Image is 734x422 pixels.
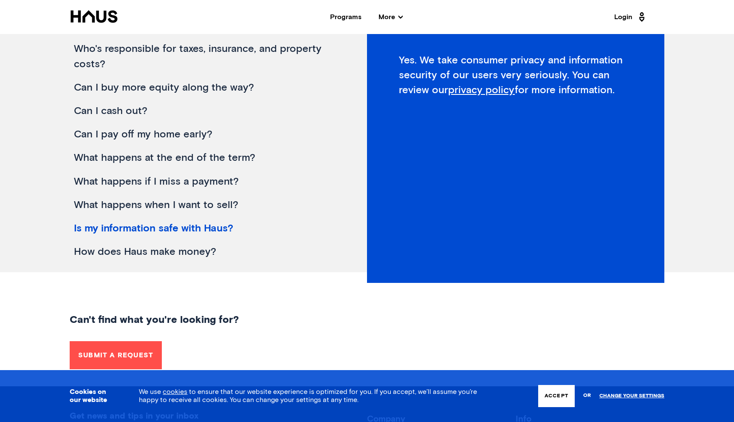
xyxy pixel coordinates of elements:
[139,388,477,403] span: We use to ensure that our website experience is optimized for you. If you accept, we’ll assume yo...
[448,85,515,95] a: privacy policy
[614,10,647,24] a: Login
[70,315,664,325] h3: Can't find what you're looking for?
[367,21,664,283] div: Yes. We take consumer privacy and information security of our users very seriously. You can revie...
[70,170,337,194] div: What happens if I miss a payment?
[70,76,337,100] div: Can I buy more equity along the way?
[70,194,337,217] div: What happens when I want to sell?
[70,146,337,170] div: What happens at the end of the term?
[70,240,337,264] div: How does Haus make money?
[330,14,361,20] a: Programs
[538,385,575,407] button: Accept
[163,388,187,395] a: cookies
[70,100,337,123] div: Can I cash out?
[583,388,591,403] span: or
[70,37,337,76] div: Who's responsible for taxes, insurance, and property costs?
[70,123,337,146] div: Can I pay off my home early?
[378,14,403,20] span: More
[599,393,664,399] a: Change your settings
[70,388,118,404] h3: Cookies on our website
[70,341,162,369] button: Submit a request
[70,349,162,360] a: Submit a request
[70,217,337,240] div: Is my information safe with Haus?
